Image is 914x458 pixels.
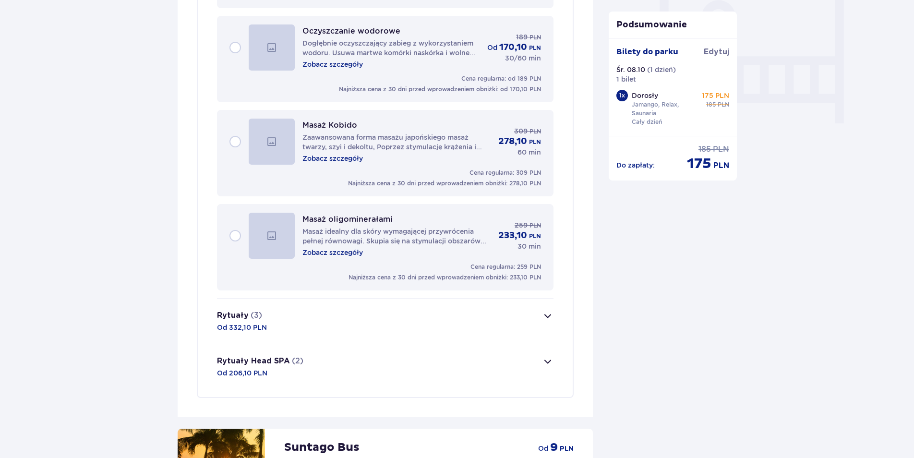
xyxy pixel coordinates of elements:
[632,100,698,118] p: Jamango, Relax, Saunaria
[302,133,491,152] p: Zaawansowana forma masażu japońskiego masaż twarzy, szyi i dekoltu, Poprzez stymulację krążenia i...
[538,444,548,453] span: od
[302,248,363,257] p: Zobacz szczegóły
[217,368,267,378] p: Od 206,10 PLN
[704,47,729,57] span: Edytuj
[687,155,711,173] span: 175
[470,263,541,271] p: Cena regularna: 259 PLN
[616,65,645,74] p: Śr. 08.10
[461,74,541,83] p: Cena regularna: od 189 PLN
[529,232,541,241] p: PLN
[529,221,541,230] span: PLN
[713,144,729,155] span: PLN
[487,43,497,52] p: od
[505,53,541,63] p: 30/60 min
[251,310,262,321] p: (3)
[632,91,658,100] p: Dorosły
[616,74,636,84] p: 1 bilet
[616,90,628,101] div: 1 x
[302,26,400,36] p: Oczyszczanie wodorowe
[302,154,363,163] p: Zobacz szczegóły
[616,160,655,170] p: Do zapłaty :
[698,144,711,155] span: 185
[516,32,528,42] p: 189
[529,127,541,136] span: PLN
[348,179,541,188] p: Najniższa cena z 30 dni przed wprowadzeniem obniżki: 278,10 PLN
[349,273,541,282] p: Najniższa cena z 30 dni przed wprowadzeniem obniżki: 233,10 PLN
[517,241,541,251] p: 30 min
[498,136,527,147] p: 278,10
[550,440,558,455] span: 9
[249,119,295,165] img: image_generic.62784ef115299962887ee869e7b6e183.svg
[718,100,729,109] span: PLN
[302,215,393,224] p: Masaż oligominerałami
[616,47,678,57] p: Bilety do parku
[609,19,737,31] p: Podsumowanie
[302,60,363,69] p: Zobacz szczegóły
[647,65,676,74] p: ( 1 dzień )
[560,444,574,454] span: PLN
[514,126,528,136] p: 309
[302,227,491,246] p: Masaż idealny dla skóry wymagającej przywrócenia pełnej równowagi. Skupia się na stymulacji obsza...
[529,33,541,42] span: PLN
[515,220,528,230] p: 259
[249,213,295,259] img: image_generic.62784ef115299962887ee869e7b6e183.svg
[529,44,541,52] p: PLN
[702,91,729,100] p: 175 PLN
[469,169,541,177] p: Cena regularna: 309 PLN
[284,440,360,455] p: Suntago Bus
[302,121,357,130] p: Masaż Kobido
[713,160,729,171] span: PLN
[217,323,267,332] p: Od 332,10 PLN
[517,147,541,157] p: 60 min
[217,310,249,321] p: Rytuały
[706,100,716,109] span: 185
[292,356,303,366] p: (2)
[498,230,527,241] p: 233,10
[217,299,553,344] button: Rytuały(3)Od 332,10 PLN
[217,344,553,389] button: Rytuały Head SPA(2)Od 206,10 PLN
[632,118,662,126] p: Cały dzień
[529,138,541,146] p: PLN
[339,85,541,94] p: Najniższa cena z 30 dni przed wprowadzeniem obniżki: od 170,10 PLN
[217,356,290,366] p: Rytuały Head SPA
[499,42,527,53] p: 170,10
[249,24,295,71] img: image_generic.62784ef115299962887ee869e7b6e183.svg
[302,38,480,58] p: Dogłębnie oczyszczający zabieg z wykorzystaniem wodoru. Usuwa martwe komórki naskórka i wolne rod...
